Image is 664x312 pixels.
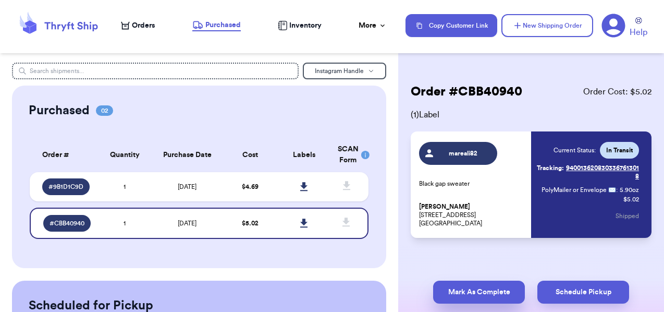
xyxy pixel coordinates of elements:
th: Quantity [97,138,152,172]
th: Labels [277,138,331,172]
button: Mark As Complete [433,281,525,304]
span: 02 [96,105,113,116]
a: Orders [121,20,155,31]
a: Help [630,17,647,39]
span: Orders [132,20,155,31]
h2: Order # CBB40940 [411,83,522,100]
span: $ 4.69 [242,184,259,190]
span: 5.90 oz [620,186,639,194]
span: ( 1 ) Label [411,109,651,121]
span: # 9B1D1C9D [48,183,83,191]
span: 1 [124,184,126,190]
span: Instagram Handle [315,68,364,74]
button: Shipped [616,205,639,227]
span: [DATE] [178,184,196,190]
th: Purchase Date [152,138,223,172]
span: Inventory [289,20,322,31]
span: $ 5.02 [242,220,259,226]
span: 1 [124,220,126,226]
span: Current Status: [554,146,596,154]
a: Purchased [192,20,241,31]
button: Copy Customer Link [405,14,497,37]
span: Order Cost: $ 5.02 [583,86,651,98]
button: Instagram Handle [303,63,386,79]
span: : [616,186,618,194]
th: Cost [223,138,277,172]
p: [STREET_ADDRESS] [GEOGRAPHIC_DATA] [419,202,525,227]
span: Tracking: [537,164,564,172]
span: In Transit [606,146,633,154]
span: PolyMailer or Envelope ✉️ [542,187,616,193]
span: Purchased [205,20,241,30]
button: New Shipping Order [501,14,593,37]
span: [DATE] [178,220,196,226]
button: Schedule Pickup [537,281,629,304]
h2: Purchased [29,102,90,119]
span: mareali82 [438,149,488,158]
span: [PERSON_NAME] [419,203,470,211]
div: SCAN Form [338,144,356,166]
span: # CBB40940 [50,219,84,227]
a: Tracking:9400136208303367613018 [533,160,639,185]
p: $ 5.02 [623,195,639,203]
a: Inventory [278,20,322,31]
div: More [359,20,387,31]
input: Search shipments... [12,63,299,79]
p: Black gap sweater [419,179,525,188]
th: Order # [30,138,97,172]
span: Help [630,26,647,39]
